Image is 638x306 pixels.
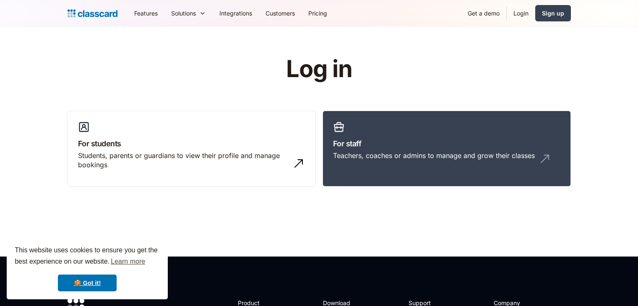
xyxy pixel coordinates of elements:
a: dismiss cookie message [58,275,117,291]
a: For staffTeachers, coaches or admins to manage and grow their classes [323,111,571,187]
a: Customers [259,4,302,23]
a: Sign up [535,5,571,21]
a: Integrations [213,4,259,23]
div: Solutions [171,9,196,18]
div: Solutions [164,4,213,23]
span: This website uses cookies to ensure you get the best experience on our website. [15,245,160,268]
h3: For staff [333,138,560,149]
h3: For students [78,138,305,149]
div: Students, parents or guardians to view their profile and manage bookings [78,151,289,170]
div: cookieconsent [7,237,168,299]
a: Logo [68,8,117,19]
a: Login [507,4,535,23]
a: For studentsStudents, parents or guardians to view their profile and manage bookings [68,111,316,187]
a: Get a demo [461,4,506,23]
a: Features [128,4,164,23]
a: Pricing [302,4,334,23]
div: Sign up [542,9,564,18]
div: Teachers, coaches or admins to manage and grow their classes [333,151,535,160]
h1: Log in [186,56,452,82]
a: learn more about cookies [109,255,146,268]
